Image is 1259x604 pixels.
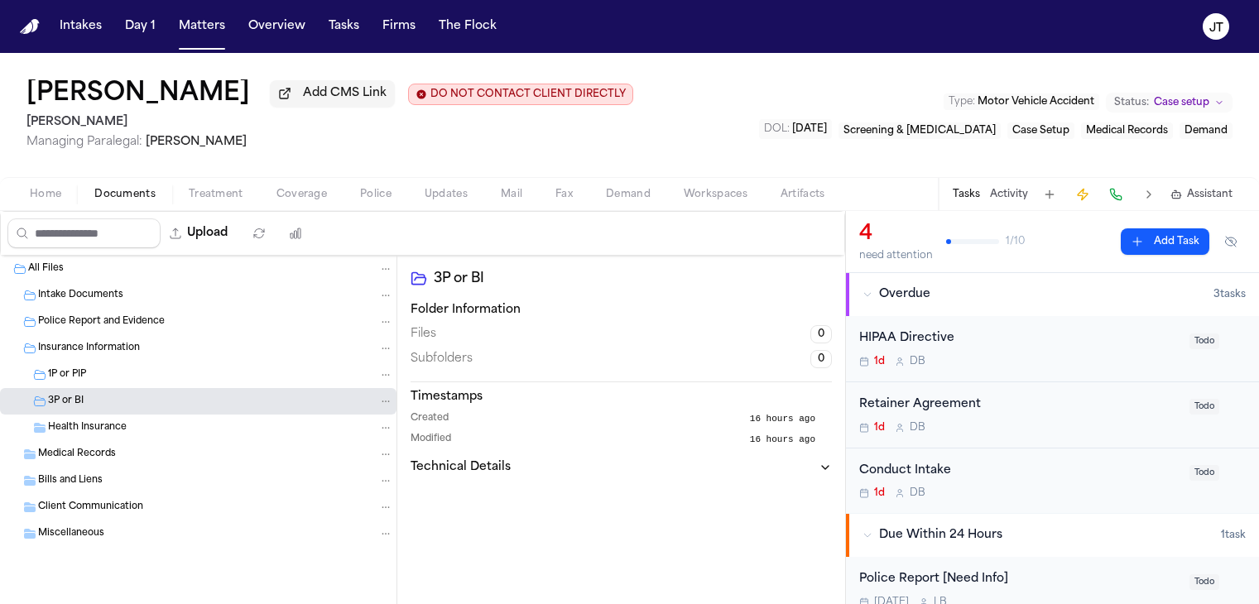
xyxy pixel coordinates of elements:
span: Workspaces [684,188,747,201]
button: Edit Type: Motor Vehicle Accident [944,93,1099,110]
span: D B [910,487,925,500]
button: Edit service: Medical Records [1081,122,1173,139]
button: Tasks [322,12,366,41]
span: Updates [425,188,468,201]
span: 1d [874,355,885,368]
span: Insurance Information [38,342,140,356]
div: need attention [859,249,933,262]
span: 1 / 10 [1006,235,1025,248]
span: Todo [1189,399,1219,415]
button: Edit DOL: 2025-10-10 [759,119,832,139]
button: 16 hours ago [750,412,832,426]
span: Documents [94,188,156,201]
button: Assistant [1170,188,1233,201]
span: 16 hours ago [750,412,815,426]
span: Created [411,412,449,426]
span: Managing Paralegal: [26,136,142,148]
span: Todo [1189,465,1219,481]
button: Edit service: Screening & Retainer [839,122,1001,139]
span: Motor Vehicle Accident [978,97,1094,107]
h3: Timestamps [411,389,832,405]
span: 3P or BI [48,395,84,409]
text: JT [1209,22,1223,34]
button: Overview [242,12,312,41]
button: 16 hours ago [750,433,832,447]
span: All Files [28,262,64,276]
button: Tasks [953,188,980,201]
span: Police [360,188,392,201]
button: Matters [172,12,232,41]
span: Screening & [MEDICAL_DATA] [843,126,996,136]
span: Medical Records [1086,126,1168,136]
button: Intakes [53,12,108,41]
span: Todo [1189,574,1219,590]
div: Open task: Conduct Intake [846,448,1259,514]
img: Finch Logo [20,19,40,35]
button: Edit service: Demand [1180,122,1233,139]
span: Home [30,188,61,201]
div: Open task: Retainer Agreement [846,382,1259,448]
span: Status: [1114,96,1149,109]
button: Edit service: Case Setup [1007,122,1074,139]
span: Coverage [276,188,327,201]
button: Overdue3tasks [846,273,1259,316]
button: The Flock [432,12,503,41]
div: HIPAA Directive [859,329,1180,348]
span: DOL : [764,124,790,134]
button: Hide completed tasks (⌘⇧H) [1216,228,1246,255]
span: Fax [555,188,573,201]
span: 3 task s [1213,288,1246,301]
span: Modified [411,433,451,447]
span: [PERSON_NAME] [146,136,247,148]
span: Demand [1185,126,1228,136]
span: 1P or PIP [48,368,86,382]
h1: [PERSON_NAME] [26,79,250,109]
span: Todo [1189,333,1219,349]
span: D B [910,421,925,434]
span: Medical Records [38,448,116,462]
span: Police Report and Evidence [38,315,165,329]
button: Firms [376,12,422,41]
button: Create Immediate Task [1071,183,1094,206]
input: Search files [7,218,161,248]
span: Bills and Liens [38,474,103,488]
h2: 3P or BI [434,269,832,289]
button: Edit client contact restriction [408,84,633,105]
a: Day 1 [118,12,162,41]
button: Upload [161,218,238,248]
h3: Folder Information [411,302,832,319]
span: Mail [501,188,522,201]
button: Due Within 24 Hours1task [846,514,1259,557]
div: Police Report [Need Info] [859,570,1180,589]
button: Make a Call [1104,183,1127,206]
div: Open task: HIPAA Directive [846,316,1259,382]
button: Add Task [1038,183,1061,206]
span: Case setup [1154,96,1209,109]
span: 0 [810,325,832,343]
span: Subfolders [411,351,473,367]
span: Add CMS Link [303,85,387,102]
span: Files [411,326,436,343]
span: D B [910,355,925,368]
span: 1d [874,487,885,500]
span: Demand [606,188,651,201]
span: 16 hours ago [750,433,815,447]
h2: [PERSON_NAME] [26,113,633,132]
div: 4 [859,221,933,247]
span: Assistant [1187,188,1233,201]
button: Edit matter name [26,79,250,109]
span: Treatment [189,188,243,201]
span: Overdue [879,286,930,303]
span: Miscellaneous [38,527,104,541]
div: Retainer Agreement [859,395,1180,415]
span: Case Setup [1012,126,1069,136]
span: Intake Documents [38,289,123,303]
button: Add Task [1121,228,1209,255]
button: Add CMS Link [270,80,395,107]
span: Client Communication [38,501,143,515]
